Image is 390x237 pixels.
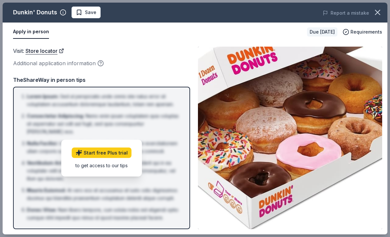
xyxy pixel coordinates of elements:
[27,141,58,146] span: Nulla Facilisi :
[198,47,382,229] img: Image for Dunkin' Donuts
[27,93,180,108] li: Sed ut perspiciatis unde omnis iste natus error sit voluptatem accusantium doloremque laudantium,...
[72,147,132,158] a: Start free Plus trial
[27,159,180,183] li: Quis autem vel eum iure reprehenderit qui in ea voluptate velit esse [PERSON_NAME] nihil molestia...
[13,25,49,39] button: Apply in person
[27,140,180,155] li: Ut enim ad minima veniam, quis nostrum exercitationem ullam corporis suscipit laboriosam, nisi ut...
[27,160,67,166] span: Vestibulum Ante :
[307,27,337,37] div: Due [DATE]
[25,47,64,55] a: Store locator
[72,7,101,18] button: Save
[27,94,59,99] span: Lorem Ipsum :
[27,206,180,222] li: Nam libero tempore, cum soluta nobis est eligendi optio cumque nihil impedit quo minus id quod ma...
[13,7,57,18] div: Dunkin' Donuts
[27,187,66,193] span: Mauris Euismod :
[343,28,382,36] button: Requirements
[27,112,180,136] li: Nemo enim ipsam voluptatem quia voluptas sit aspernatur aut odit aut fugit, sed quia consequuntur...
[323,9,369,17] button: Report a mistake
[27,113,84,119] span: Consectetur Adipiscing :
[27,186,180,202] li: At vero eos et accusamus et iusto odio dignissimos ducimus qui blanditiis praesentium voluptatum ...
[72,162,132,169] div: to get access to our tips
[350,28,382,36] span: Requirements
[13,76,190,84] div: TheShareWay in person tips
[13,47,190,55] div: Visit :
[13,59,190,67] div: Additional application information
[85,8,96,16] span: Save
[27,207,57,213] span: Donec Vitae :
